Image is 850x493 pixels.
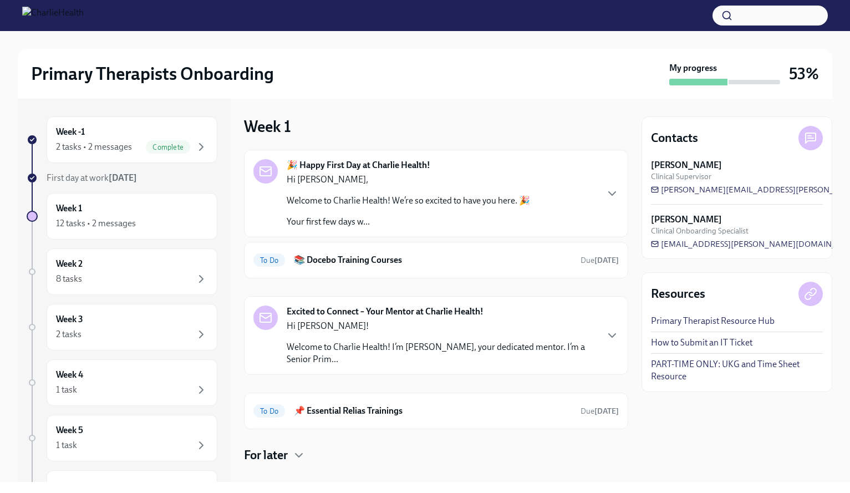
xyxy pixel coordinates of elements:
span: To Do [253,256,285,265]
p: Welcome to Charlie Health! We’re so excited to have you here. 🎉 [287,195,530,207]
span: First day at work [47,172,137,183]
a: PART-TIME ONLY: UKG and Time Sheet Resource [651,358,823,383]
strong: 🎉 Happy First Day at Charlie Health! [287,159,430,171]
h4: Resources [651,286,705,302]
h6: Week 6 [56,480,83,492]
img: CharlieHealth [22,7,84,24]
h6: 📌 Essential Relias Trainings [294,405,572,417]
div: 1 task [56,384,77,396]
span: Complete [146,143,190,151]
a: How to Submit an IT Ticket [651,337,752,349]
a: To Do📌 Essential Relias TrainingsDue[DATE] [253,402,619,420]
h6: Week 5 [56,424,83,436]
div: 12 tasks • 2 messages [56,217,136,230]
a: Week 41 task [27,359,217,406]
strong: Excited to Connect – Your Mentor at Charlie Health! [287,306,483,318]
h4: Contacts [651,130,698,146]
span: Clinical Supervisor [651,171,711,182]
h6: Week -1 [56,126,85,138]
span: Clinical Onboarding Specialist [651,226,749,236]
h6: Week 4 [56,369,83,381]
a: Week -12 tasks • 2 messagesComplete [27,116,217,163]
strong: [DATE] [594,256,619,265]
a: Week 51 task [27,415,217,461]
p: Your first few days w... [287,216,530,228]
a: To Do📚 Docebo Training CoursesDue[DATE] [253,251,619,269]
p: Hi [PERSON_NAME]! [287,320,597,332]
h6: 📚 Docebo Training Courses [294,254,572,266]
div: For later [244,447,628,464]
span: Due [581,256,619,265]
div: 2 tasks [56,328,82,340]
div: 2 tasks • 2 messages [56,141,132,153]
strong: My progress [669,62,717,74]
span: August 26th, 2025 09:00 [581,255,619,266]
a: First day at work[DATE] [27,172,217,184]
strong: [PERSON_NAME] [651,159,722,171]
h6: Week 1 [56,202,82,215]
div: 1 task [56,439,77,451]
h6: Week 2 [56,258,83,270]
span: August 25th, 2025 09:00 [581,406,619,416]
a: Week 28 tasks [27,248,217,295]
h6: Week 3 [56,313,83,326]
strong: [DATE] [109,172,137,183]
span: Due [581,406,619,416]
p: Welcome to Charlie Health! I’m [PERSON_NAME], your dedicated mentor. I’m a Senior Prim... [287,341,597,365]
strong: [PERSON_NAME] [651,214,722,226]
div: 8 tasks [56,273,82,285]
h2: Primary Therapists Onboarding [31,63,274,85]
a: Week 112 tasks • 2 messages [27,193,217,240]
strong: [DATE] [594,406,619,416]
p: Hi [PERSON_NAME], [287,174,530,186]
a: Week 32 tasks [27,304,217,350]
span: To Do [253,407,285,415]
h3: 53% [789,64,819,84]
h4: For later [244,447,288,464]
h3: Week 1 [244,116,291,136]
a: Primary Therapist Resource Hub [651,315,775,327]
